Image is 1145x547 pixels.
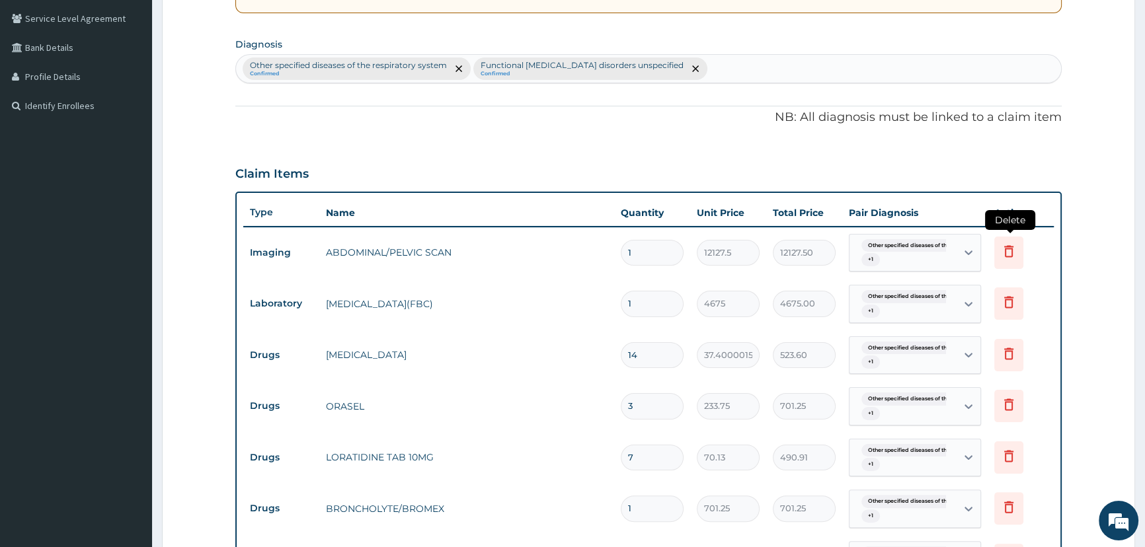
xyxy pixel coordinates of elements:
th: Actions [988,200,1054,226]
small: Confirmed [481,71,684,77]
label: Diagnosis [235,38,282,51]
span: Other specified diseases of th... [861,342,957,355]
p: Other specified diseases of the respiratory system [250,60,447,71]
span: + 1 [861,509,880,523]
span: Other specified diseases of th... [861,239,957,252]
span: + 1 [861,253,880,266]
span: + 1 [861,355,880,369]
span: + 1 [861,458,880,471]
td: [MEDICAL_DATA](FBC) [319,291,614,317]
th: Unit Price [690,200,766,226]
td: Laboratory [243,291,319,316]
p: NB: All diagnosis must be linked to a claim item [235,109,1062,126]
th: Pair Diagnosis [842,200,988,226]
td: [MEDICAL_DATA] [319,342,614,368]
span: remove selection option [690,63,701,75]
th: Total Price [766,200,842,226]
h3: Claim Items [235,167,309,182]
span: Other specified diseases of th... [861,444,957,457]
span: Delete [985,210,1035,230]
textarea: Type your message and hit 'Enter' [7,361,252,407]
div: Chat with us now [69,74,222,91]
div: Minimize live chat window [217,7,249,38]
td: Imaging [243,240,319,265]
span: + 1 [861,407,880,420]
span: Other specified diseases of th... [861,290,957,303]
small: Confirmed [250,71,447,77]
td: Drugs [243,445,319,470]
th: Quantity [614,200,690,226]
td: BRONCHOLYTE/BROMEX [319,495,614,522]
td: Drugs [243,343,319,367]
td: ABDOMINAL/PELVIC SCAN [319,239,614,266]
span: remove selection option [453,63,465,75]
td: LORATIDINE TAB 10MG [319,444,614,470]
th: Type [243,200,319,225]
span: Other specified diseases of th... [861,392,957,406]
span: We're online! [77,166,182,300]
img: d_794563401_company_1708531726252_794563401 [24,66,54,99]
td: ORASEL [319,393,614,419]
td: Drugs [243,394,319,418]
span: Other specified diseases of th... [861,495,957,508]
span: + 1 [861,305,880,318]
td: Drugs [243,496,319,521]
p: Functional [MEDICAL_DATA] disorders unspecified [481,60,684,71]
th: Name [319,200,614,226]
